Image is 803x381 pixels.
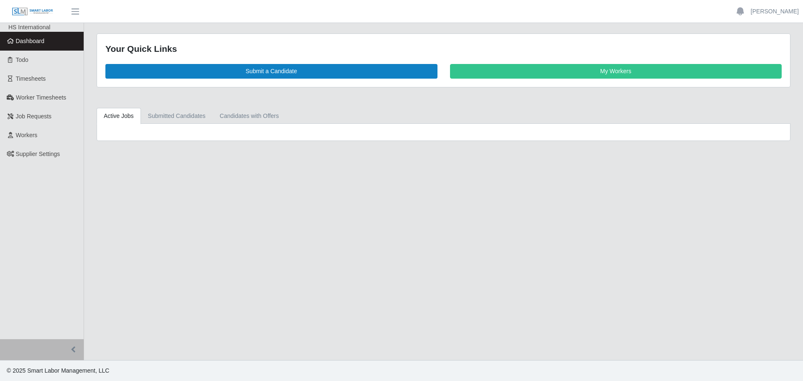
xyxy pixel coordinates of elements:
a: My Workers [450,64,782,79]
a: Active Jobs [97,108,141,124]
a: Submit a Candidate [105,64,437,79]
a: Submitted Candidates [141,108,213,124]
span: Timesheets [16,75,46,82]
a: Candidates with Offers [212,108,286,124]
span: HS International [8,24,50,31]
span: Job Requests [16,113,52,120]
span: Dashboard [16,38,45,44]
a: [PERSON_NAME] [751,7,799,16]
div: Your Quick Links [105,42,782,56]
span: Todo [16,56,28,63]
span: Workers [16,132,38,138]
span: Worker Timesheets [16,94,66,101]
span: Supplier Settings [16,151,60,157]
span: © 2025 Smart Labor Management, LLC [7,367,109,374]
img: SLM Logo [12,7,54,16]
